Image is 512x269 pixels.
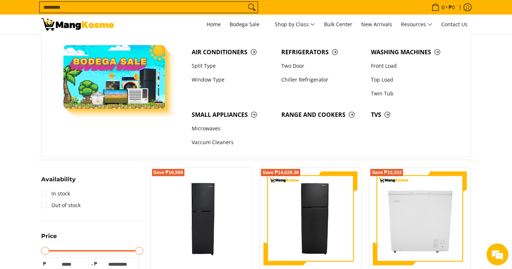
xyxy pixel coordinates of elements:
[41,233,57,239] span: Price
[278,108,367,122] a: Range and Cookers
[278,59,367,73] a: Two Door
[188,73,278,87] a: Window Type
[188,108,278,122] a: Small Appliances
[203,15,224,34] a: Home
[281,110,364,119] span: Range and Cookers
[188,136,278,150] a: Vaccum Cleaners
[371,110,453,119] span: TVs
[188,122,278,136] a: Microwaves
[41,177,76,188] summary: Open
[278,73,367,87] a: Chiller Refrigerator
[207,21,221,28] span: Home
[155,171,249,265] img: Condura 10.1 Cu.Ft. Direct Cool TD Manual Inverter Refrigerator, Midnight Sapphire CTD102MNi (Cla...
[41,260,48,268] span: ₱
[226,15,270,34] a: Bodega Sale
[367,59,457,73] a: Front Load
[367,87,457,100] a: Twin Tub
[188,59,278,73] a: Split Type
[192,110,274,119] span: Small Appliances
[447,5,456,10] span: ₱0
[361,21,392,28] span: New Arrivals
[441,21,468,28] span: Contact Us
[63,45,165,109] img: Bodega Sale
[397,15,436,34] a: Resources
[372,170,402,175] span: Save ₱10,332
[441,5,446,10] span: 0
[41,233,57,245] summary: Open
[371,48,453,57] span: Washing Machines
[92,260,99,268] span: ₱
[263,171,357,265] img: Condura 10.1 Cu.Ft. No Frost, Top Freezer Inverter Refrigerator, Midnight Slate Gray CTF107i (Cla...
[121,15,471,34] nav: Main Menu
[367,45,457,59] a: Washing Machines
[357,15,396,34] a: New Arrivals
[320,15,356,34] a: Bulk Center
[278,45,367,59] a: Refrigerators
[41,18,114,31] img: Class C Home &amp; Business Appliances: Up to 70% Off l Mang Kosme
[281,48,364,57] span: Refrigerators
[271,15,319,34] a: Shop by Class
[153,170,183,175] span: Save ₱16,598
[246,2,258,13] button: Search
[401,20,433,29] span: Resources
[373,171,467,265] img: Condura 7.0 Cu.Ft. Chest Freezer Direct Cool Manual Inverter Refrigerator, White CCF70DCi (Class ...
[438,15,471,34] a: Contact Us
[262,170,299,175] span: Save ₱14,620.36
[188,45,278,59] a: Air Conditioners
[275,20,315,29] span: Shop by Class
[230,20,266,29] span: Bodega Sale
[367,108,457,122] a: TVs
[324,21,352,28] span: Bulk Center
[367,73,457,87] a: Top Load
[41,188,70,199] a: In stock
[41,199,81,211] a: Out of stock
[41,177,76,182] span: Availability
[192,48,274,57] span: Air Conditioners
[429,3,457,11] span: •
